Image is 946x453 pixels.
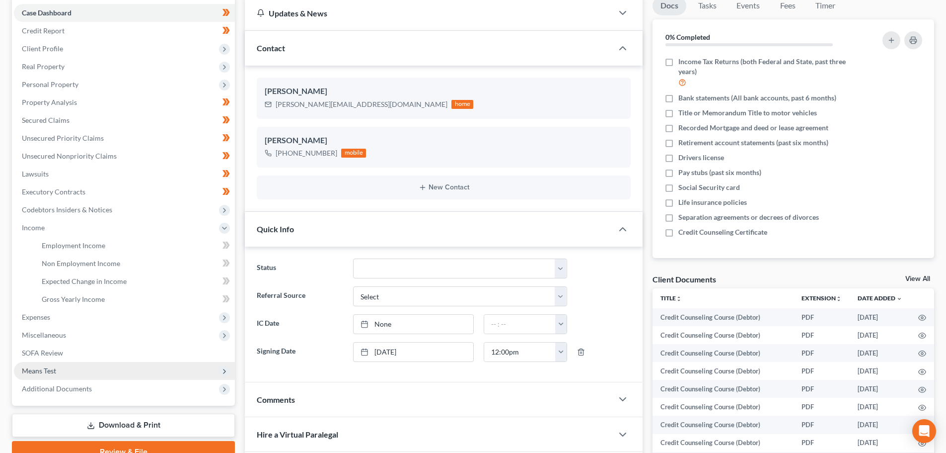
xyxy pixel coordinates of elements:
[34,237,235,255] a: Employment Income
[14,93,235,111] a: Property Analysis
[341,149,366,158] div: mobile
[14,183,235,201] a: Executory Contracts
[34,272,235,290] a: Expected Change in Income
[850,398,910,416] td: [DATE]
[276,99,447,109] div: [PERSON_NAME][EMAIL_ADDRESS][DOMAIN_NAME]
[22,8,72,17] span: Case Dashboard
[22,62,65,71] span: Real Property
[484,315,556,334] input: -- : --
[653,344,794,362] td: Credit Counseling Course (Debtor)
[252,259,348,278] label: Status
[22,134,104,142] span: Unsecured Priority Claims
[14,147,235,165] a: Unsecured Nonpriority Claims
[850,416,910,434] td: [DATE]
[678,93,836,103] span: Bank statements (All bank accounts, past 6 months)
[850,362,910,380] td: [DATE]
[678,182,740,192] span: Social Security card
[794,416,850,434] td: PDF
[22,331,66,339] span: Miscellaneous
[14,165,235,183] a: Lawsuits
[678,168,761,178] span: Pay stubs (past six months)
[678,123,828,133] span: Recorded Mortgage and deed or lease agreement
[34,255,235,272] a: Non Employment Income
[794,398,850,416] td: PDF
[22,349,63,357] span: SOFA Review
[850,344,910,362] td: [DATE]
[801,294,842,302] a: Extensionunfold_more
[858,294,902,302] a: Date Added expand_more
[22,116,70,124] span: Secured Claims
[252,314,348,334] label: IC Date
[653,274,716,284] div: Client Documents
[653,380,794,398] td: Credit Counseling Course (Debtor)
[265,86,623,97] div: [PERSON_NAME]
[794,362,850,380] td: PDF
[265,135,623,147] div: [PERSON_NAME]
[676,296,682,302] i: unfold_more
[252,286,348,306] label: Referral Source
[257,8,601,18] div: Updates & News
[22,170,49,178] span: Lawsuits
[252,342,348,362] label: Signing Date
[653,434,794,452] td: Credit Counseling Course (Debtor)
[653,308,794,326] td: Credit Counseling Course (Debtor)
[912,419,936,443] div: Open Intercom Messenger
[14,4,235,22] a: Case Dashboard
[265,183,623,191] button: New Contact
[850,380,910,398] td: [DATE]
[850,308,910,326] td: [DATE]
[794,344,850,362] td: PDF
[257,43,285,53] span: Contact
[276,148,337,158] div: [PHONE_NUMBER]
[484,343,556,362] input: -- : --
[653,416,794,434] td: Credit Counseling Course (Debtor)
[42,295,105,303] span: Gross Yearly Income
[850,434,910,452] td: [DATE]
[22,366,56,375] span: Means Test
[34,290,235,308] a: Gross Yearly Income
[22,44,63,53] span: Client Profile
[905,275,930,282] a: View All
[22,313,50,321] span: Expenses
[354,315,473,334] a: None
[42,277,127,285] span: Expected Change in Income
[794,308,850,326] td: PDF
[14,129,235,147] a: Unsecured Priority Claims
[836,296,842,302] i: unfold_more
[12,414,235,437] a: Download & Print
[22,205,112,214] span: Codebtors Insiders & Notices
[22,152,117,160] span: Unsecured Nonpriority Claims
[665,33,710,41] strong: 0% Completed
[14,22,235,40] a: Credit Report
[451,100,473,109] div: home
[257,395,295,404] span: Comments
[678,153,724,163] span: Drivers license
[22,187,85,196] span: Executory Contracts
[794,380,850,398] td: PDF
[22,26,65,35] span: Credit Report
[794,326,850,344] td: PDF
[678,57,855,77] span: Income Tax Returns (both Federal and State, past three years)
[678,138,828,148] span: Retirement account statements (past six months)
[257,224,294,234] span: Quick Info
[678,108,817,118] span: Title or Memorandum Title to motor vehicles
[794,434,850,452] td: PDF
[42,241,105,250] span: Employment Income
[896,296,902,302] i: expand_more
[14,111,235,129] a: Secured Claims
[653,326,794,344] td: Credit Counseling Course (Debtor)
[653,398,794,416] td: Credit Counseling Course (Debtor)
[678,212,819,222] span: Separation agreements or decrees of divorces
[354,343,473,362] a: [DATE]
[850,326,910,344] td: [DATE]
[22,384,92,393] span: Additional Documents
[660,294,682,302] a: Titleunfold_more
[22,223,45,232] span: Income
[678,197,747,207] span: Life insurance policies
[14,344,235,362] a: SOFA Review
[22,98,77,106] span: Property Analysis
[678,227,767,237] span: Credit Counseling Certificate
[22,80,78,89] span: Personal Property
[42,259,120,268] span: Non Employment Income
[257,430,338,439] span: Hire a Virtual Paralegal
